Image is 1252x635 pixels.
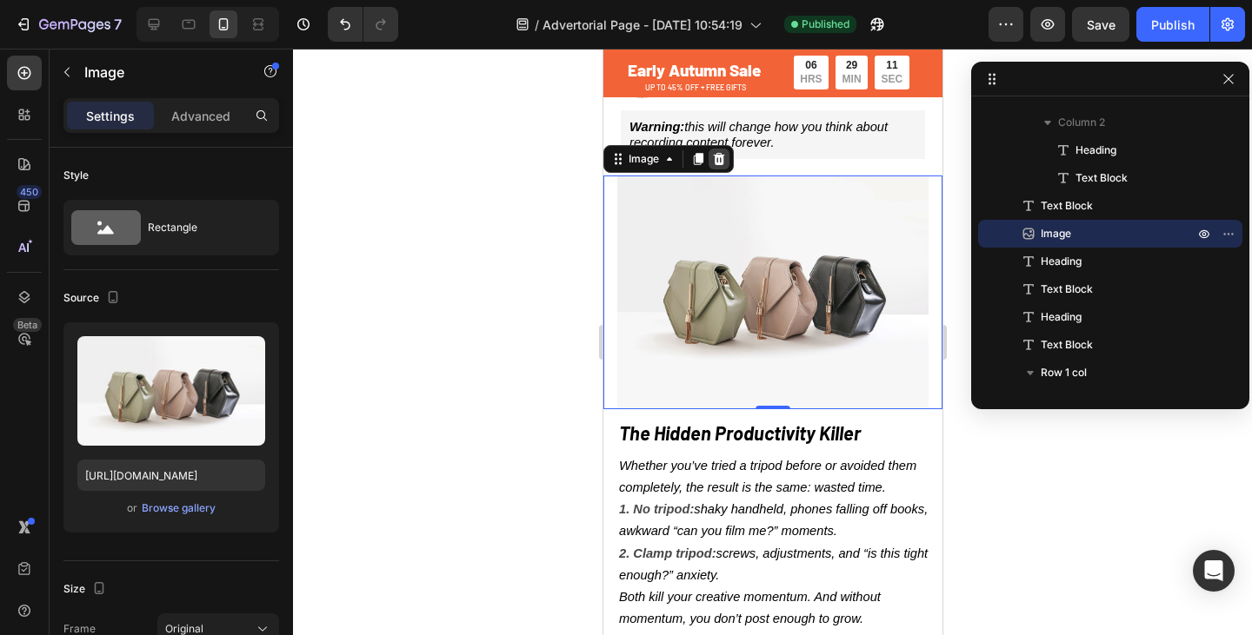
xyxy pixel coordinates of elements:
[1072,7,1129,42] button: Save
[63,578,110,601] div: Size
[1041,281,1093,298] span: Text Block
[1058,114,1105,131] span: Column 2
[1193,550,1235,592] div: Open Intercom Messenger
[1041,197,1093,215] span: Text Block
[171,107,230,125] p: Advanced
[77,460,265,491] input: https://example.com/image.jpg
[114,14,122,35] p: 7
[13,318,42,332] div: Beta
[17,185,42,199] div: 450
[77,336,265,446] img: preview-image
[1041,225,1071,242] span: Image
[802,17,849,32] span: Published
[141,499,216,517] button: Browse gallery
[603,49,942,635] iframe: Design area
[1136,7,1209,42] button: Publish
[127,498,137,519] span: or
[63,287,123,310] div: Source
[142,500,216,516] div: Browse gallery
[535,16,539,34] span: /
[543,16,743,34] span: Advertorial Page - [DATE] 10:54:19
[1151,16,1195,34] div: Publish
[1076,142,1116,159] span: Heading
[1087,17,1115,32] span: Save
[1076,169,1128,187] span: Text Block
[84,62,232,83] p: Image
[7,7,130,42] button: 7
[1041,308,1082,326] span: Heading
[86,107,135,125] p: Settings
[1041,253,1082,270] span: Heading
[1041,336,1093,354] span: Text Block
[328,7,398,42] div: Undo/Redo
[1041,364,1087,381] span: Row 1 col
[148,208,254,248] div: Rectangle
[63,168,89,183] div: Style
